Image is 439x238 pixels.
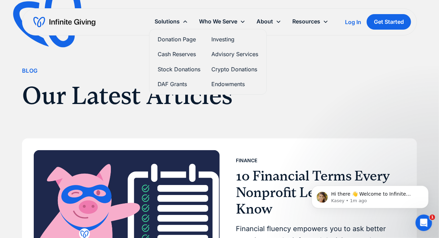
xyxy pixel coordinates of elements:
[236,168,400,217] h3: 10 Financial Terms Every Nonprofit Leader Should Know
[22,66,38,75] div: Blog
[345,18,361,26] a: Log In
[199,17,237,26] div: Who We Serve
[301,171,439,219] iframe: Intercom notifications message
[287,14,334,29] div: Resources
[158,50,200,59] a: Cash Reserves
[430,215,435,220] span: 1
[22,81,375,111] h1: Our Latest Articles
[211,65,258,74] a: Crypto Donations
[251,14,287,29] div: About
[367,14,411,30] a: Get Started
[158,80,200,89] a: DAF Grants
[236,156,258,165] div: Finance
[155,17,180,26] div: Solutions
[149,29,267,95] nav: Solutions
[345,19,361,25] div: Log In
[416,215,432,231] iframe: Intercom live chat
[158,65,200,74] a: Stock Donations
[33,17,95,28] a: home
[149,14,194,29] div: Solutions
[292,17,320,26] div: Resources
[211,35,258,44] a: Investing
[211,80,258,89] a: Endowments
[158,35,200,44] a: Donation Page
[257,17,273,26] div: About
[194,14,251,29] div: Who We Serve
[211,50,258,59] a: Advisory Services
